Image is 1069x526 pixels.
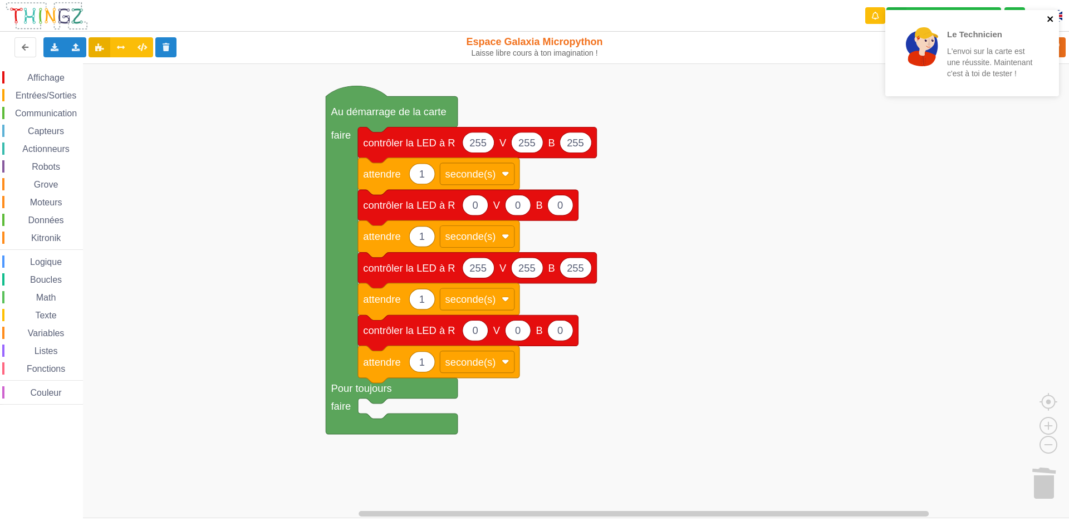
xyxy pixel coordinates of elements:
[493,199,501,211] text: V
[26,126,66,136] span: Capteurs
[548,136,555,148] text: B
[28,257,63,267] span: Logique
[363,168,400,180] text: attendre
[35,293,58,302] span: Math
[886,7,1001,24] div: Ta base fonctionne bien !
[947,28,1034,40] p: Le Technicien
[363,136,455,148] text: contrôler la LED à R
[536,325,542,336] text: B
[548,262,555,274] text: B
[499,262,507,274] text: V
[445,230,496,242] text: seconde(s)
[331,106,446,117] text: Au démarrage de la carte
[442,36,628,58] div: Espace Galaxia Micropython
[557,325,563,336] text: 0
[13,109,79,118] span: Communication
[33,311,58,320] span: Texte
[493,325,501,336] text: V
[557,199,563,211] text: 0
[32,180,60,189] span: Grove
[363,293,400,305] text: attendre
[469,136,487,148] text: 255
[30,162,62,171] span: Robots
[518,136,536,148] text: 255
[26,73,66,82] span: Affichage
[442,48,628,58] div: Laisse libre cours à ton imagination !
[331,400,351,412] text: faire
[567,262,584,274] text: 255
[331,382,391,394] text: Pour toujours
[536,199,542,211] text: B
[14,91,78,100] span: Entrées/Sorties
[5,1,89,31] img: thingz_logo.png
[30,233,62,243] span: Kitronik
[331,129,351,141] text: faire
[499,136,507,148] text: V
[445,356,496,368] text: seconde(s)
[419,230,425,242] text: 1
[33,346,60,356] span: Listes
[29,388,63,397] span: Couleur
[21,144,71,154] span: Actionneurs
[28,198,64,207] span: Moteurs
[445,168,496,180] text: seconde(s)
[515,199,521,211] text: 0
[363,199,455,211] text: contrôler la LED à R
[419,356,425,368] text: 1
[947,46,1034,79] p: L'envoi sur la carte est une réussite. Maintenant c'est à toi de tester !
[419,293,425,305] text: 1
[445,293,496,305] text: seconde(s)
[419,168,425,180] text: 1
[25,364,67,373] span: Fonctions
[363,230,400,242] text: attendre
[27,215,66,225] span: Données
[567,136,584,148] text: 255
[515,325,521,336] text: 0
[518,262,536,274] text: 255
[472,325,478,336] text: 0
[469,262,487,274] text: 255
[472,199,478,211] text: 0
[363,325,455,336] text: contrôler la LED à R
[363,356,400,368] text: attendre
[28,275,63,284] span: Boucles
[26,328,66,338] span: Variables
[1047,14,1055,25] button: close
[363,262,455,274] text: contrôler la LED à R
